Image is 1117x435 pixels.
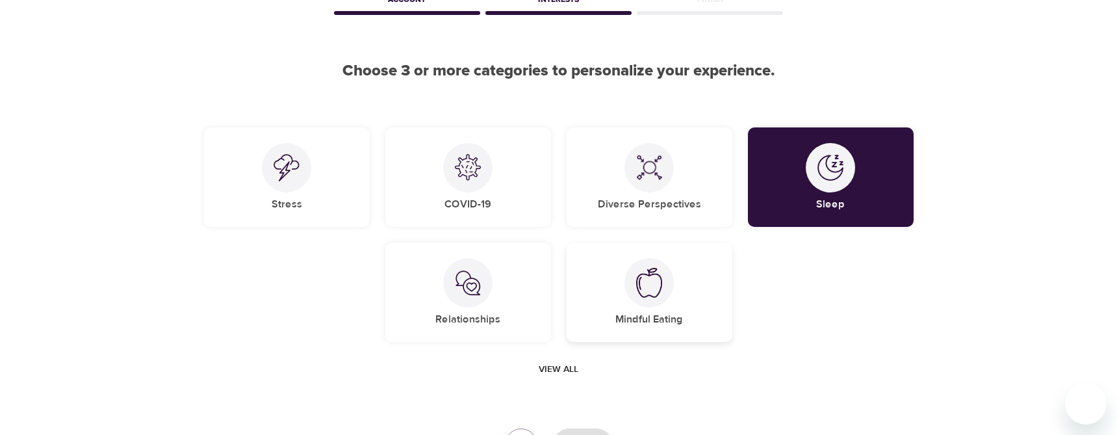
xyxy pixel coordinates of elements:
[385,127,551,227] div: COVID-19COVID-19
[272,198,302,211] h5: Stress
[636,268,662,298] img: Mindful Eating
[435,313,500,326] h5: Relationships
[598,198,701,211] h5: Diverse Perspectives
[385,243,551,342] div: RelationshipsRelationships
[1065,383,1107,425] iframe: Button to launch messaging window
[444,198,491,211] h5: COVID-19
[455,270,481,296] img: Relationships
[204,127,370,227] div: StressStress
[204,62,914,81] h2: Choose 3 or more categories to personalize your experience.
[748,127,914,227] div: SleepSleep
[539,362,578,378] span: View all
[615,313,683,326] h5: Mindful Eating
[636,155,662,181] img: Diverse Perspectives
[817,155,843,181] img: Sleep
[455,154,481,181] img: COVID-19
[816,198,845,211] h5: Sleep
[567,243,732,342] div: Mindful EatingMindful Eating
[567,127,732,227] div: Diverse PerspectivesDiverse Perspectives
[533,358,584,382] button: View all
[274,154,300,181] img: Stress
